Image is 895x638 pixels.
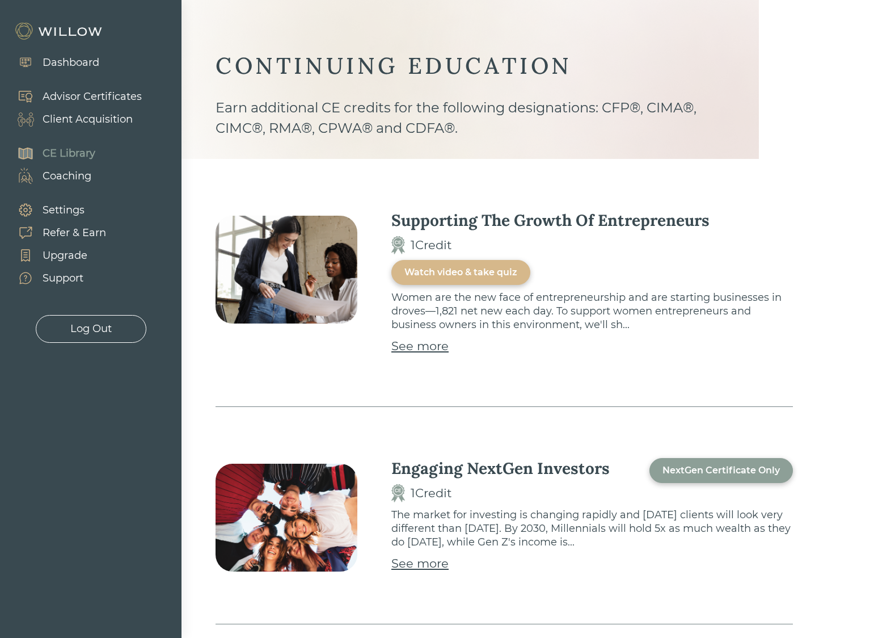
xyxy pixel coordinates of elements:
div: CE Library [43,146,95,161]
img: Willow [14,22,105,40]
a: Upgrade [6,244,106,267]
a: Client Acquisition [6,108,142,131]
a: Refer & Earn [6,221,106,244]
div: Client Acquisition [43,112,133,127]
div: CONTINUING EDUCATION [216,51,725,81]
div: 1 Credit [411,236,452,254]
div: Supporting The Growth Of Entrepreneurs [391,210,710,230]
a: CE Library [6,142,95,165]
div: Refer & Earn [43,225,106,241]
a: See more [391,555,449,573]
div: Coaching [43,169,91,184]
div: Support [43,271,83,286]
div: Advisor Certificates [43,89,142,104]
div: Engaging NextGen Investors [391,458,610,478]
div: Settings [43,203,85,218]
div: Earn additional CE credits for the following designations: CFP®, CIMA®, CIMC®, RMA®, CPWA® and CD... [216,98,725,159]
a: Dashboard [6,51,99,74]
p: The market for investing is changing rapidly and [DATE] clients will look very different than [DA... [391,508,793,549]
a: Advisor Certificates [6,85,142,108]
div: Upgrade [43,248,87,263]
a: Settings [6,199,106,221]
p: Women are the new face of entrepreneurship and are starting businesses in droves—1,821 net new ea... [391,291,793,331]
div: 1 Credit [411,484,452,502]
a: Coaching [6,165,95,187]
div: Dashboard [43,55,99,70]
div: Watch video & take quiz [404,266,517,279]
div: NextGen Certificate Only [662,464,780,477]
div: Log Out [70,321,112,337]
a: See more [391,337,449,355]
